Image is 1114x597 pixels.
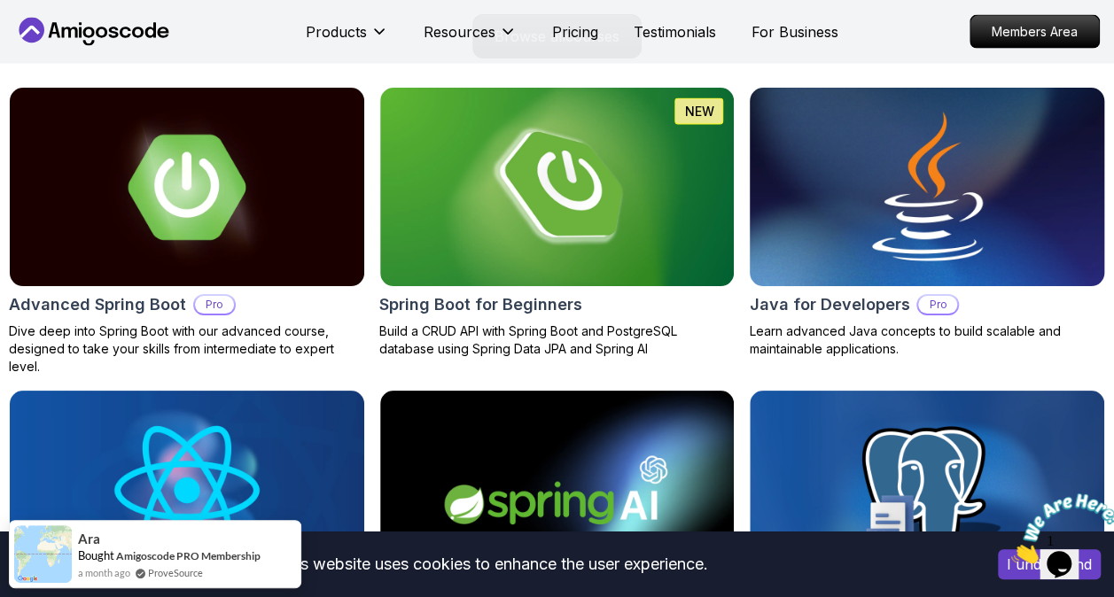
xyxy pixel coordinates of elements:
button: Accept cookies [998,549,1101,579]
a: For Business [752,21,838,43]
span: 1 [7,7,14,22]
button: Resources [424,21,517,57]
p: Resources [424,21,495,43]
a: Spring Boot for Beginners cardNEWSpring Boot for BeginnersBuild a CRUD API with Spring Boot and P... [379,87,736,358]
img: SQL and Databases Fundamentals card [750,391,1104,589]
button: Products [306,21,388,57]
p: NEW [684,103,713,120]
iframe: chat widget [1004,486,1114,570]
span: a month ago [78,565,130,580]
img: Chat attention grabber [7,7,117,77]
h2: Java for Developers [749,292,909,317]
p: Pro [918,296,957,314]
h2: Advanced Spring Boot [9,292,186,317]
img: Java for Developers card [741,83,1113,291]
p: Members Area [970,16,1099,48]
a: Members Area [970,15,1100,49]
p: Learn advanced Java concepts to build scalable and maintainable applications. [749,322,1105,358]
a: Advanced Spring Boot cardAdvanced Spring BootProDive deep into Spring Boot with our advanced cour... [9,87,365,376]
img: Spring AI card [380,391,735,589]
p: Pro [195,296,234,314]
a: ProveSource [148,565,203,580]
a: Testimonials [634,21,716,43]
div: This website uses cookies to enhance the user experience. [13,545,971,584]
a: Java for Developers cardJava for DevelopersProLearn advanced Java concepts to build scalable and ... [749,87,1105,358]
p: Dive deep into Spring Boot with our advanced course, designed to take your skills from intermedia... [9,322,365,376]
img: Spring Boot for Beginners card [380,88,735,286]
a: Pricing [552,21,598,43]
img: provesource social proof notification image [14,525,72,583]
p: Build a CRUD API with Spring Boot and PostgreSQL database using Spring Data JPA and Spring AI [379,322,736,358]
span: Ara [78,531,100,547]
h2: Spring Boot for Beginners [379,292,582,317]
p: Products [306,21,367,43]
img: Advanced Spring Boot card [10,88,364,286]
span: Bought [78,548,114,562]
img: React JS Developer Guide card [10,391,364,589]
a: Amigoscode PRO Membership [116,549,261,562]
